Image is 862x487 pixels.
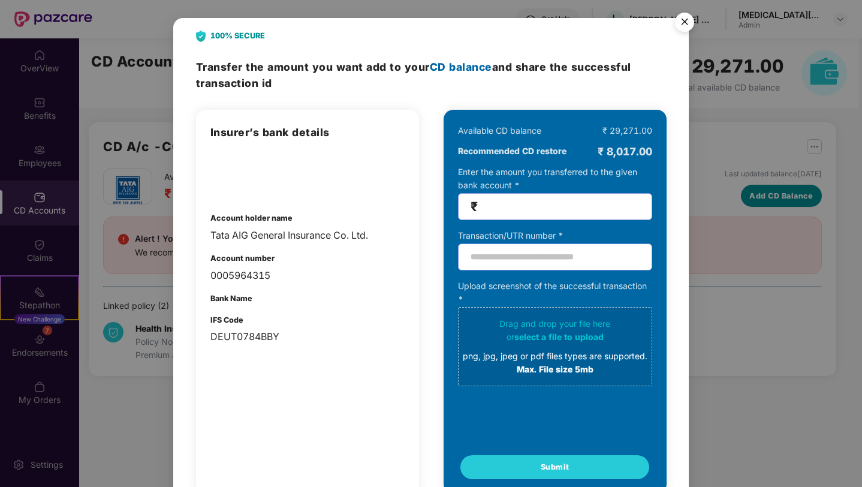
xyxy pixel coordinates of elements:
span: Drag and drop your file hereorselect a file to uploadpng, jpg, jpeg or pdf files types are suppor... [459,308,652,386]
span: select a file to upload [514,332,604,342]
b: Recommended CD restore [458,145,566,158]
b: Account holder name [210,214,293,223]
b: 100% SECURE [210,30,265,42]
div: Enter the amount you transferred to the given bank account * [458,166,652,220]
div: Drag and drop your file here [463,317,647,376]
div: 0005964315 [210,268,405,283]
span: Submit [541,461,569,473]
b: Account number [210,254,275,263]
div: Available CD balance [458,124,541,137]
span: ₹ [471,200,478,214]
div: Tata AIG General Insurance Co. Ltd. [210,228,405,243]
b: IFS Code [210,315,243,324]
div: or [463,330,647,344]
h3: Insurer’s bank details [210,124,405,141]
div: Transaction/UTR number * [458,229,652,242]
div: DEUT0784BBY [210,329,405,344]
img: employees [210,152,273,194]
div: Max. File size 5mb [463,363,647,376]
div: ₹ 8,017.00 [598,143,652,160]
span: you want add to your [312,61,492,73]
button: Close [668,7,700,39]
img: svg+xml;base64,PHN2ZyB4bWxucz0iaHR0cDovL3d3dy53My5vcmcvMjAwMC9zdmciIHdpZHRoPSIyNCIgaGVpZ2h0PSIyOC... [196,31,206,42]
button: Submit [460,455,649,479]
h3: Transfer the amount and share the successful transaction id [196,59,667,92]
img: svg+xml;base64,PHN2ZyB4bWxucz0iaHR0cDovL3d3dy53My5vcmcvMjAwMC9zdmciIHdpZHRoPSI1NiIgaGVpZ2h0PSI1Ni... [668,7,701,41]
div: Upload screenshot of the successful transaction * [458,279,652,386]
span: CD balance [430,61,492,73]
div: png, jpg, jpeg or pdf files types are supported. [463,350,647,363]
div: ₹ 29,271.00 [602,124,652,137]
b: Bank Name [210,294,252,303]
